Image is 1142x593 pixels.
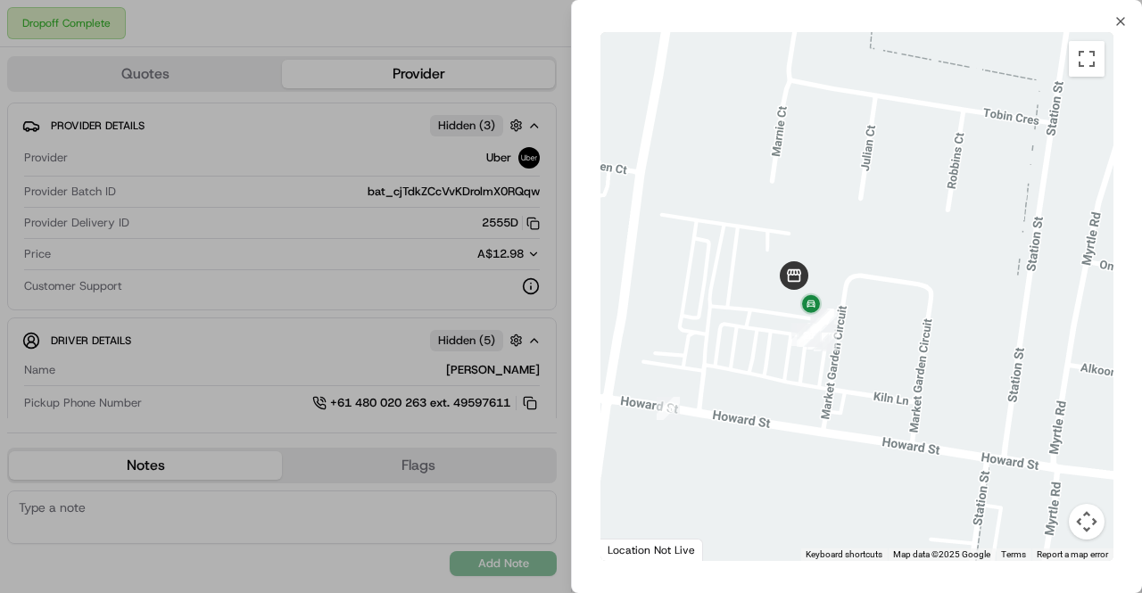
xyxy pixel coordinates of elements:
a: Terms (opens in new tab) [1001,549,1026,559]
div: 11 [814,328,837,351]
button: Keyboard shortcuts [806,548,882,561]
img: Google [605,538,664,561]
button: Map camera controls [1069,504,1105,539]
a: Report a map error [1037,549,1108,559]
div: 18 [657,397,680,420]
div: 17 [814,309,837,333]
div: 28 [797,324,820,347]
div: 27 [799,324,822,347]
div: Location Not Live [600,539,703,561]
div: 12 [808,326,832,350]
div: 15 [811,309,834,332]
button: Toggle fullscreen view [1069,41,1105,77]
div: 10 [791,323,815,346]
div: 16 [811,309,834,333]
span: Map data ©2025 Google [893,549,990,559]
a: Open this area in Google Maps (opens a new window) [605,538,664,561]
div: 13 [806,326,829,350]
div: 14 [810,309,833,332]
